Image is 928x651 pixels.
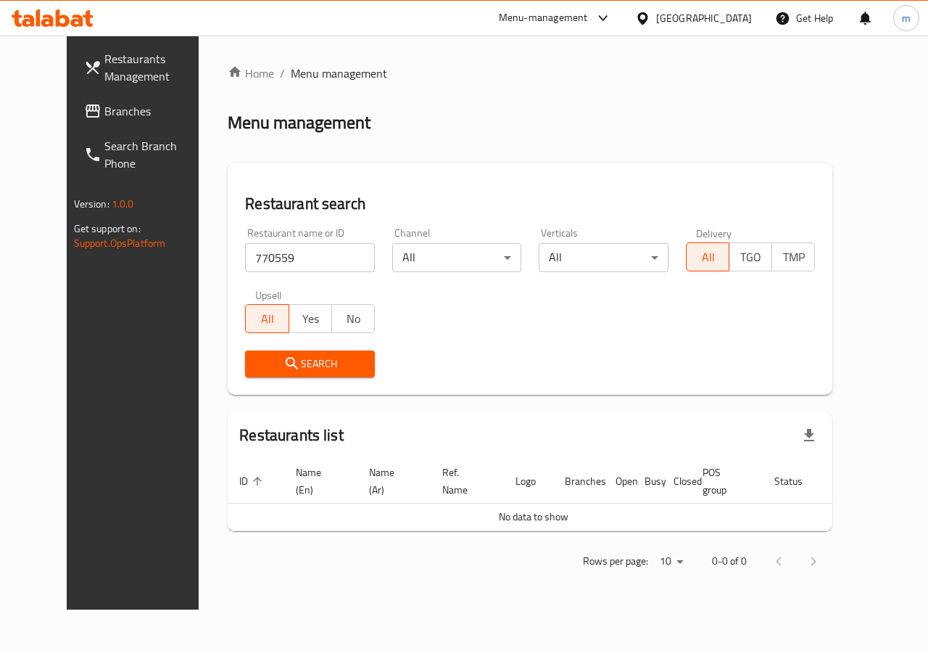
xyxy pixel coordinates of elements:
button: All [686,242,729,271]
p: Rows per page: [583,552,648,570]
p: 0-0 of 0 [712,552,747,570]
li: / [280,65,285,82]
span: Get support on: [74,219,141,238]
th: Branches [553,459,604,504]
span: TMP [778,247,809,268]
a: Search Branch Phone [72,128,222,181]
span: Name (Ar) [369,464,413,499]
span: Yes [295,308,326,329]
button: TGO [729,242,772,271]
div: Rows per page: [654,551,689,573]
div: [GEOGRAPHIC_DATA] [656,10,752,26]
div: Export file [792,418,826,453]
span: Name (En) [296,464,340,499]
span: TGO [735,247,766,268]
button: No [331,304,375,333]
span: Status [774,472,821,490]
div: All [539,243,668,272]
span: POS group [703,464,745,499]
span: ID [239,472,267,490]
a: Branches [72,94,222,128]
th: Open [604,459,633,504]
span: Branches [104,102,210,120]
button: TMP [771,242,815,271]
span: Menu management [291,65,387,82]
div: Menu-management [499,9,588,27]
th: Closed [662,459,691,504]
input: Search for restaurant name or ID.. [245,243,375,272]
th: Busy [633,459,662,504]
div: All [392,243,522,272]
span: Restaurants Management [104,50,210,85]
span: Ref. Name [442,464,486,499]
span: Search Branch Phone [104,137,210,172]
span: All [692,247,724,268]
span: All [252,308,283,329]
table: enhanced table [228,459,889,531]
th: Logo [504,459,553,504]
button: Yes [289,304,332,333]
nav: breadcrumb [228,65,832,82]
span: Version: [74,195,109,213]
button: Search [245,351,375,377]
span: No data to show [499,507,568,526]
button: All [245,304,289,333]
a: Home [228,65,274,82]
span: Search [257,355,363,373]
h2: Restaurants list [239,425,343,446]
label: Upsell [255,290,282,300]
h2: Menu management [228,111,370,134]
a: Restaurants Management [72,41,222,94]
span: 1.0.0 [112,195,134,213]
a: Support.OpsPlatform [74,234,166,253]
label: Delivery [696,228,732,238]
span: No [338,308,369,329]
span: m [902,10,911,26]
h2: Restaurant search [245,193,815,215]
